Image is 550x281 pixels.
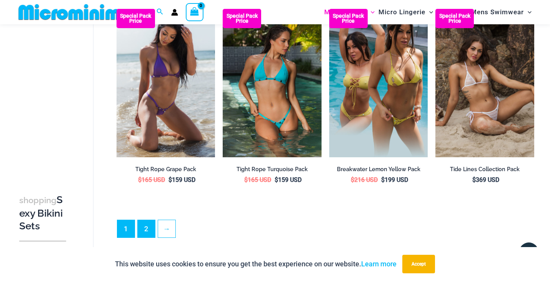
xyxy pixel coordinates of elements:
[361,260,397,268] a: Learn more
[329,9,428,157] img: Breakwater Lemon Yellow Bikini Pack
[459,2,467,22] span: Menu Toggle
[138,176,142,183] span: $
[171,9,178,16] a: Account icon link
[223,9,322,157] img: Tight Rope Turquoise 319 Tri Top 4228 Thong Bottom 02
[244,176,271,183] bdi: 165 USD
[186,3,203,21] a: View Shopping Cart, empty
[435,166,534,176] a: Tide Lines Collection Pack
[157,7,163,17] a: Search icon link
[19,194,66,233] h3: Sexy Bikini Sets
[19,195,57,205] span: shopping
[329,13,368,24] b: Special Pack Price
[138,220,155,237] a: Page 2
[223,166,322,173] h2: Tight Rope Turquoise Pack
[324,2,367,22] span: Micro Bikinis
[117,13,155,24] b: Special Pack Price
[223,9,322,157] a: Tight Rope Turquoise 319 Tri Top 4228 Thong Bottom 02 Tight Rope Turquoise 319 Tri Top 4228 Thong...
[378,2,425,22] span: Micro Lingerie
[435,9,534,157] a: Tide Lines White 308 Tri Top 470 Thong 07 Tide Lines Black 308 Tri Top 480 Micro 01Tide Lines Bla...
[244,176,248,183] span: $
[425,2,433,22] span: Menu Toggle
[117,9,215,157] a: Tight Rope Grape 319 Tri Top 4212 Micro Bottom 02 Tight Rope Grape 319 Tri Top 4212 Micro Bottom ...
[321,1,535,23] nav: Site Navigation
[381,176,385,183] span: $
[168,176,195,183] bdi: 159 USD
[435,2,469,22] a: OutersMenu ToggleMenu Toggle
[138,176,165,183] bdi: 165 USD
[158,220,175,237] a: →
[367,2,375,22] span: Menu Toggle
[435,166,534,173] h2: Tide Lines Collection Pack
[469,2,533,22] a: Mens SwimwearMenu ToggleMenu Toggle
[275,176,278,183] span: $
[117,166,215,176] a: Tight Rope Grape Pack
[329,166,428,173] h2: Breakwater Lemon Yellow Pack
[223,13,261,24] b: Special Pack Price
[381,176,408,183] bdi: 199 USD
[117,9,215,157] img: Tight Rope Grape 319 Tri Top 4212 Micro Bottom 02
[15,3,142,21] img: MM SHOP LOGO FLAT
[471,2,524,22] span: Mens Swimwear
[524,2,532,22] span: Menu Toggle
[329,166,428,176] a: Breakwater Lemon Yellow Pack
[472,176,499,183] bdi: 369 USD
[322,2,377,22] a: Micro BikinisMenu ToggleMenu Toggle
[168,176,172,183] span: $
[402,255,435,273] button: Accept
[117,220,535,242] nav: Product Pagination
[377,2,435,22] a: Micro LingerieMenu ToggleMenu Toggle
[115,258,397,270] p: This website uses cookies to ensure you get the best experience on our website.
[223,166,322,176] a: Tight Rope Turquoise Pack
[275,176,302,183] bdi: 159 USD
[437,2,459,22] span: Outers
[435,13,474,24] b: Special Pack Price
[117,220,135,237] span: Page 1
[351,176,378,183] bdi: 216 USD
[351,176,354,183] span: $
[329,9,428,157] a: Breakwater Lemon Yellow Bikini Pack Breakwater Lemon Yellow Bikini Pack 2Breakwater Lemon Yellow ...
[435,9,534,157] img: Tide Lines White 308 Tri Top 470 Thong 07
[19,15,88,169] iframe: TrustedSite Certified
[117,166,215,173] h2: Tight Rope Grape Pack
[472,176,476,183] span: $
